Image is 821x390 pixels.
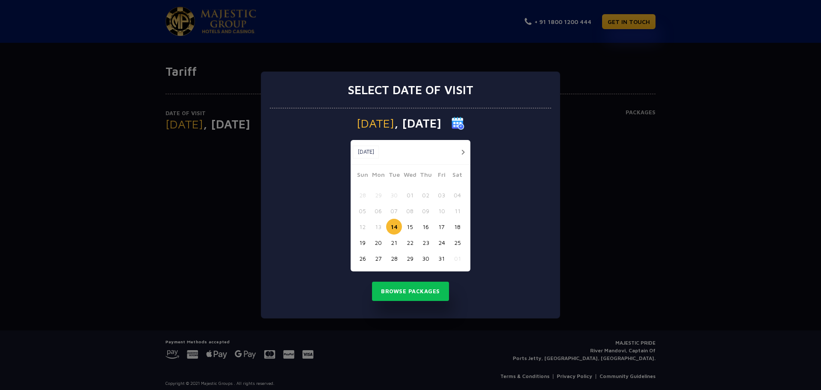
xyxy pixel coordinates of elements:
[354,219,370,235] button: 12
[386,203,402,219] button: 07
[402,250,418,266] button: 29
[434,219,449,235] button: 17
[434,250,449,266] button: 31
[370,235,386,250] button: 20
[449,170,465,182] span: Sat
[370,219,386,235] button: 13
[434,170,449,182] span: Fri
[402,170,418,182] span: Wed
[434,203,449,219] button: 10
[402,235,418,250] button: 22
[370,170,386,182] span: Mon
[418,170,434,182] span: Thu
[354,170,370,182] span: Sun
[357,117,394,129] span: [DATE]
[418,203,434,219] button: 09
[372,282,449,301] button: Browse Packages
[386,250,402,266] button: 28
[402,219,418,235] button: 15
[418,219,434,235] button: 16
[353,146,379,158] button: [DATE]
[348,83,473,97] h3: Select date of visit
[449,187,465,203] button: 04
[386,219,402,235] button: 14
[354,203,370,219] button: 05
[434,235,449,250] button: 24
[354,187,370,203] button: 28
[386,235,402,250] button: 21
[418,187,434,203] button: 02
[449,250,465,266] button: 01
[402,187,418,203] button: 01
[386,170,402,182] span: Tue
[354,235,370,250] button: 19
[394,117,441,129] span: , [DATE]
[449,235,465,250] button: 25
[449,219,465,235] button: 18
[418,235,434,250] button: 23
[434,187,449,203] button: 03
[354,250,370,266] button: 26
[370,187,386,203] button: 29
[449,203,465,219] button: 11
[418,250,434,266] button: 30
[386,187,402,203] button: 30
[370,203,386,219] button: 06
[402,203,418,219] button: 08
[370,250,386,266] button: 27
[452,117,464,130] img: calender icon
